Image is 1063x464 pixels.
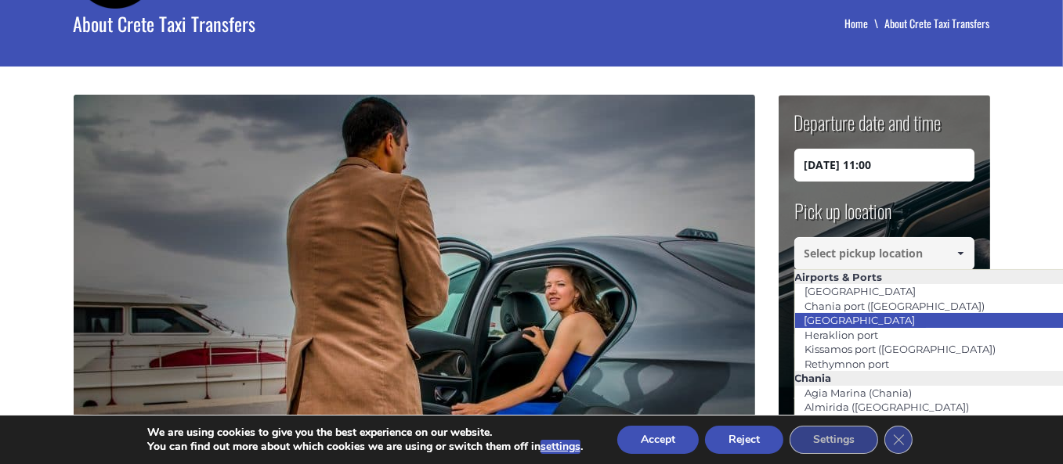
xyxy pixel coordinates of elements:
a: [GEOGRAPHIC_DATA] [794,309,926,331]
a: Heraklion port [795,324,889,346]
a: Home [845,15,885,31]
li: About Crete Taxi Transfers [885,16,990,31]
label: Pick up location [794,197,892,237]
a: Rethymnon port [795,353,900,375]
p: We are using cookies to give you the best experience on our website. [147,426,583,440]
a: Kissamos port ([GEOGRAPHIC_DATA]) [795,338,1007,360]
label: Departure date and time [794,109,942,149]
button: settings [541,440,580,454]
button: Accept [617,426,699,454]
button: Close GDPR Cookie Banner [884,426,913,454]
a: Show All Items [947,237,973,270]
button: Settings [790,426,878,454]
a: [GEOGRAPHIC_DATA] [795,280,927,302]
p: You can find out more about which cookies we are using or switch them off in . [147,440,583,454]
button: Reject [705,426,783,454]
a: Almirida ([GEOGRAPHIC_DATA]) [795,396,980,418]
a: Chania port ([GEOGRAPHIC_DATA]) [795,295,996,317]
a: Agia Marina (Chania) [795,382,923,404]
input: Select pickup location [794,237,974,270]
